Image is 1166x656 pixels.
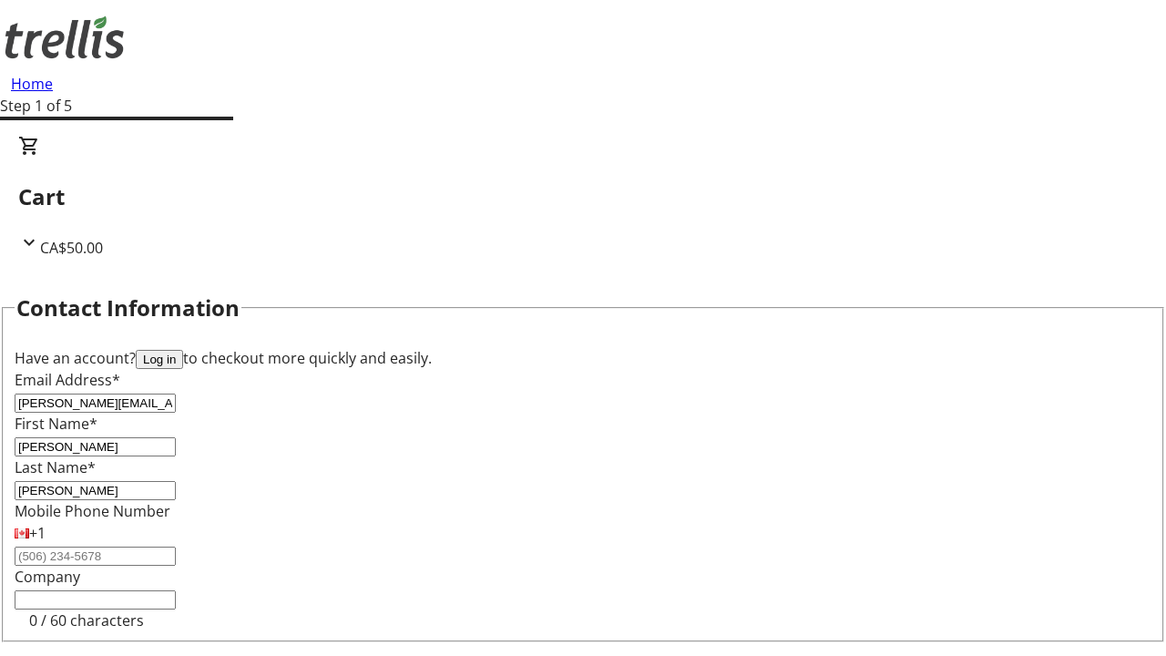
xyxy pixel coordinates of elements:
[15,347,1151,369] div: Have an account? to checkout more quickly and easily.
[136,350,183,369] button: Log in
[15,501,170,521] label: Mobile Phone Number
[15,457,96,477] label: Last Name*
[16,292,240,324] h2: Contact Information
[29,610,144,630] tr-character-limit: 0 / 60 characters
[15,547,176,566] input: (506) 234-5678
[15,414,97,434] label: First Name*
[18,180,1148,213] h2: Cart
[15,567,80,587] label: Company
[18,135,1148,259] div: CartCA$50.00
[15,370,120,390] label: Email Address*
[40,238,103,258] span: CA$50.00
